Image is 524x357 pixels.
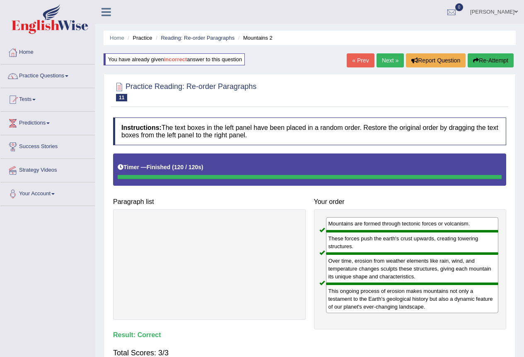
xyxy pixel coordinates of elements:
div: This ongoing process of erosion makes mountains not only a testament to the Earth's geological hi... [326,284,499,313]
b: ) [201,164,203,170]
h4: Your order [314,198,507,206]
li: Mountains 2 [236,34,273,42]
div: You have already given answer to this question [104,53,245,65]
a: Practice Questions [0,65,95,85]
a: Your Account [0,182,95,203]
b: 120 / 120s [174,164,201,170]
span: 11 [116,94,127,101]
li: Practice [126,34,152,42]
a: Predictions [0,112,95,132]
b: Instructions: [121,124,162,131]
a: Reading: Re-order Paragraphs [161,35,234,41]
a: Success Stories [0,135,95,156]
a: Tests [0,88,95,109]
h4: Result: [113,331,506,339]
h5: Timer — [118,164,203,170]
a: Home [0,41,95,62]
b: incorrect [164,56,187,62]
h4: Paragraph list [113,198,306,206]
button: Report Question [406,53,466,67]
button: Re-Attempt [468,53,514,67]
a: Home [110,35,124,41]
span: 0 [455,3,464,11]
b: ( [172,164,174,170]
div: Over time, erosion from weather elements like rain, wind, and temperature changes sculpts these s... [326,254,499,284]
div: Mountains are formed through tectonic forces or volcanism. [326,217,499,231]
b: Finished [147,164,171,170]
a: « Prev [347,53,374,67]
h4: The text boxes in the left panel have been placed in a random order. Restore the original order b... [113,117,506,145]
div: These forces push the earth's crust upwards, creating towering structures. [326,231,499,254]
a: Strategy Videos [0,159,95,180]
h2: Practice Reading: Re-order Paragraphs [113,81,256,101]
a: Next » [377,53,404,67]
